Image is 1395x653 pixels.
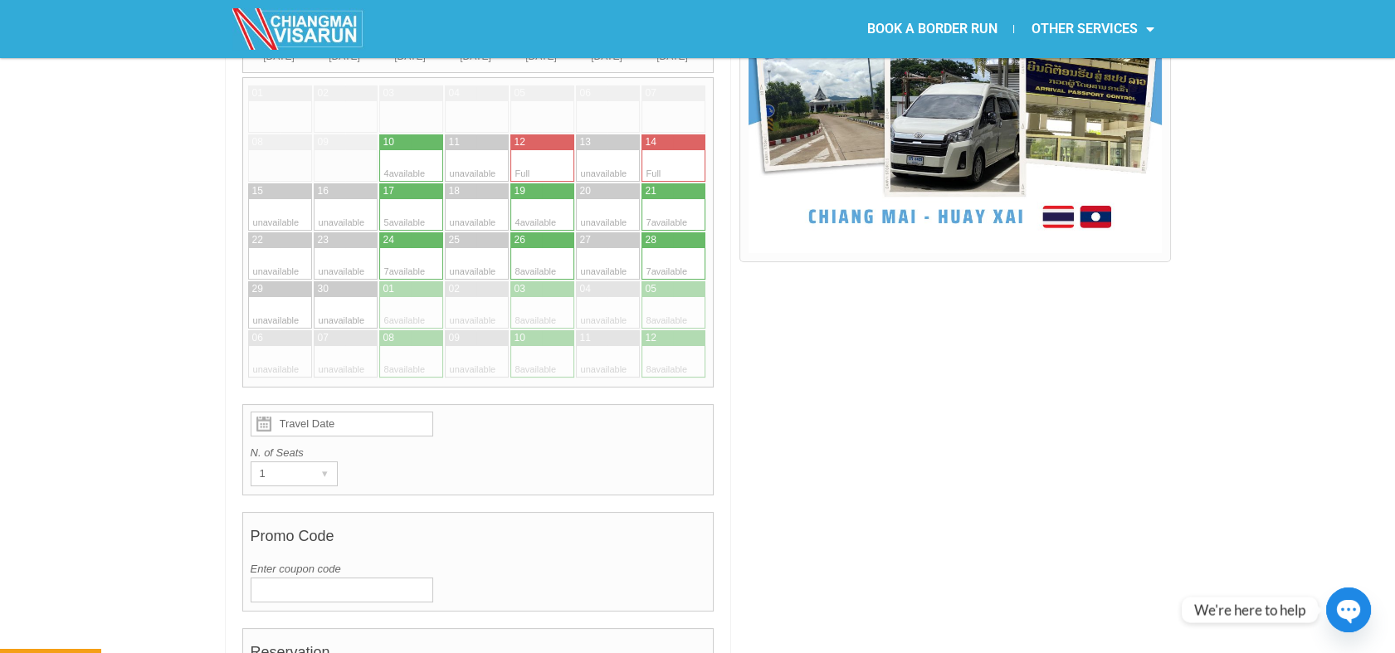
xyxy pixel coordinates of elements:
div: 07 [318,331,329,345]
div: 02 [449,282,460,296]
a: OTHER SERVICES [1014,10,1170,48]
div: 05 [646,282,656,296]
div: 11 [449,135,460,149]
div: 29 [252,282,263,296]
div: 21 [646,184,656,198]
div: 27 [580,233,591,247]
div: 28 [646,233,656,247]
div: 04 [580,282,591,296]
div: 25 [449,233,460,247]
nav: Menu [697,10,1170,48]
div: 12 [515,135,525,149]
div: 14 [646,135,656,149]
label: N. of Seats [251,445,706,461]
div: 15 [252,184,263,198]
div: 24 [383,233,394,247]
h4: Promo Code [251,519,706,561]
label: Enter coupon code [251,561,706,577]
div: 06 [252,331,263,345]
div: 09 [449,331,460,345]
div: 11 [580,331,591,345]
div: 18 [449,184,460,198]
div: 01 [252,86,263,100]
div: 10 [383,135,394,149]
div: 20 [580,184,591,198]
div: 23 [318,233,329,247]
div: 19 [515,184,525,198]
a: BOOK A BORDER RUN [850,10,1013,48]
div: 03 [383,86,394,100]
div: 08 [383,331,394,345]
div: 13 [580,135,591,149]
div: 30 [318,282,329,296]
div: 22 [252,233,263,247]
div: 12 [646,331,656,345]
div: 05 [515,86,525,100]
div: 17 [383,184,394,198]
div: 07 [646,86,656,100]
div: 04 [449,86,460,100]
div: 03 [515,282,525,296]
div: 08 [252,135,263,149]
div: 16 [318,184,329,198]
div: 1 [251,462,305,485]
div: 06 [580,86,591,100]
div: 09 [318,135,329,149]
div: 26 [515,233,525,247]
div: ▾ [314,462,337,485]
div: 01 [383,282,394,296]
div: 02 [318,86,329,100]
div: 10 [515,331,525,345]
